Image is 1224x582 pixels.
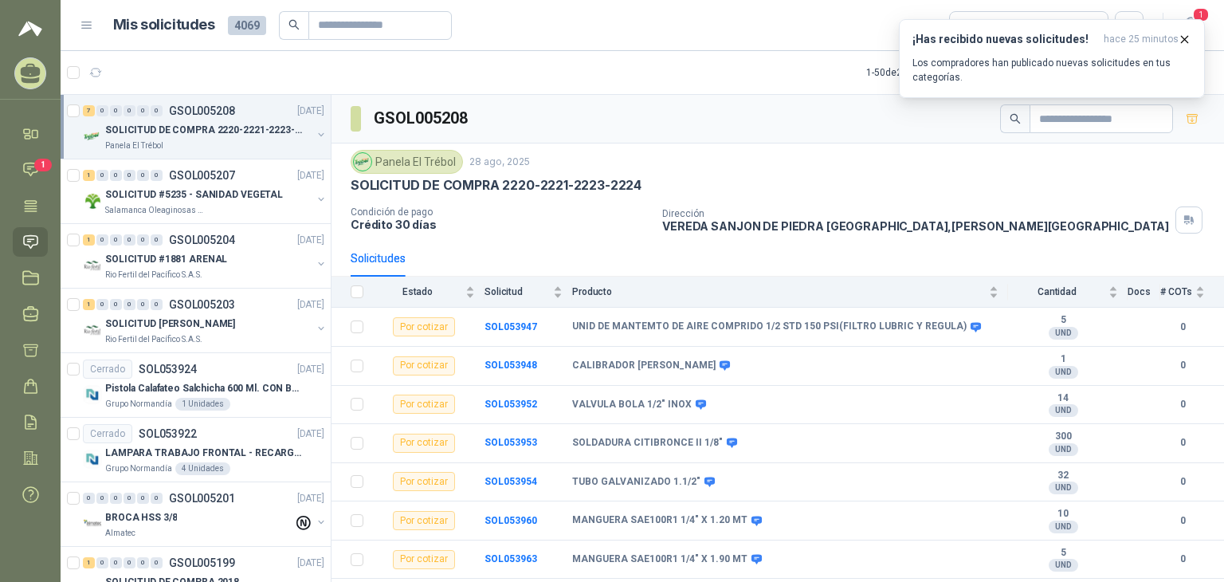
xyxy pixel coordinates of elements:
[105,252,227,267] p: SOLICITUD #1881 ARENAL
[110,493,122,504] div: 0
[113,14,215,37] h1: Mis solicitudes
[105,123,304,138] p: SOLICITUD DE COMPRA 2220-2221-2223-2224
[572,553,747,566] b: MANGUERA SAE100R1 1/4" X 1.90 MT
[373,277,484,308] th: Estado
[899,19,1205,98] button: ¡Has recibido nuevas solicitudes!hace 25 minutos Los compradores han publicado nuevas solicitudes...
[572,286,986,297] span: Producto
[1049,482,1078,494] div: UND
[83,105,95,116] div: 7
[373,286,462,297] span: Estado
[34,159,52,171] span: 1
[83,385,102,404] img: Company Logo
[124,234,135,246] div: 0
[297,168,324,183] p: [DATE]
[151,234,163,246] div: 0
[83,514,102,533] img: Company Logo
[83,256,102,275] img: Company Logo
[572,320,967,333] b: UNID DE MANTEMTO DE AIRE COMPRIDO 1/2 STD 150 PSI(FILTRO LUBRIC Y REGULA)
[169,105,235,116] p: GSOL005208
[484,360,537,371] a: SOL053948
[1160,277,1224,308] th: # COTs
[96,234,108,246] div: 0
[572,277,1008,308] th: Producto
[469,155,530,170] p: 28 ago, 2025
[1008,353,1118,366] b: 1
[105,317,235,332] p: SOLICITUD [PERSON_NAME]
[61,418,331,482] a: CerradoSOL053922[DATE] Company LogoLAMPARA TRABAJO FRONTAL - RECARGABLEGrupo Normandía4 Unidades
[137,105,149,116] div: 0
[484,321,537,332] a: SOL053947
[137,493,149,504] div: 0
[96,170,108,181] div: 0
[297,556,324,571] p: [DATE]
[105,446,304,461] p: LAMPARA TRABAJO FRONTAL - RECARGABLE
[83,320,102,340] img: Company Logo
[484,277,572,308] th: Solicitud
[1160,320,1205,335] b: 0
[354,153,371,171] img: Company Logo
[83,234,95,246] div: 1
[1008,431,1118,443] b: 300
[137,557,149,568] div: 0
[1160,513,1205,529] b: 0
[124,557,135,568] div: 0
[1160,474,1205,490] b: 0
[83,170,95,181] div: 1
[13,155,48,184] a: 1
[1049,404,1078,417] div: UND
[351,177,641,194] p: SOLICITUD DE COMPRA 2220-2221-2223-2224
[169,170,235,181] p: GSOL005207
[959,17,993,34] div: Todas
[169,557,235,568] p: GSOL005199
[1008,508,1118,521] b: 10
[393,356,455,376] div: Por cotizar
[297,233,324,248] p: [DATE]
[297,427,324,442] p: [DATE]
[1176,11,1205,40] button: 1
[484,399,537,410] b: SOL053952
[105,527,135,540] p: Almatec
[137,234,149,246] div: 0
[351,250,406,267] div: Solicitudes
[393,317,455,336] div: Por cotizar
[83,299,95,310] div: 1
[1160,552,1205,567] b: 0
[105,381,304,396] p: Pistola Calafateo Salchicha 600 Ml. CON BOQUILLA
[351,218,649,231] p: Crédito 30 días
[124,105,135,116] div: 0
[662,219,1169,233] p: VEREDA SANJON DE PIEDRA [GEOGRAPHIC_DATA] , [PERSON_NAME][GEOGRAPHIC_DATA]
[484,286,550,297] span: Solicitud
[83,489,328,540] a: 0 0 0 0 0 0 GSOL005201[DATE] Company LogoBROCA HSS 3/8Almatec
[139,428,197,439] p: SOL053922
[175,398,230,411] div: 1 Unidades
[1049,559,1078,572] div: UND
[484,476,537,487] a: SOL053954
[105,462,172,475] p: Grupo Normandía
[1049,443,1078,456] div: UND
[139,364,197,375] p: SOL053924
[83,127,102,146] img: Company Logo
[124,299,135,310] div: 0
[1008,286,1105,297] span: Cantidad
[83,360,132,379] div: Cerrado
[151,493,163,504] div: 0
[83,450,102,469] img: Company Logo
[1160,397,1205,412] b: 0
[484,437,537,448] b: SOL053953
[288,19,300,30] span: search
[61,353,331,418] a: CerradoSOL053924[DATE] Company LogoPistola Calafateo Salchicha 600 Ml. CON BOQUILLAGrupo Normandí...
[1008,470,1118,482] b: 32
[83,295,328,346] a: 1 0 0 0 0 0 GSOL005203[DATE] Company LogoSOLICITUD [PERSON_NAME]Rio Fertil del Pacífico S.A.S.
[83,166,328,217] a: 1 0 0 0 0 0 GSOL005207[DATE] Company LogoSOLICITUD #5235 - SANIDAD VEGETALSalamanca Oleaginosas SAS
[393,395,455,414] div: Por cotizar
[1008,314,1118,327] b: 5
[393,550,455,569] div: Por cotizar
[151,557,163,568] div: 0
[297,491,324,506] p: [DATE]
[484,515,537,526] a: SOL053960
[83,424,132,443] div: Cerrado
[1160,286,1192,297] span: # COTs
